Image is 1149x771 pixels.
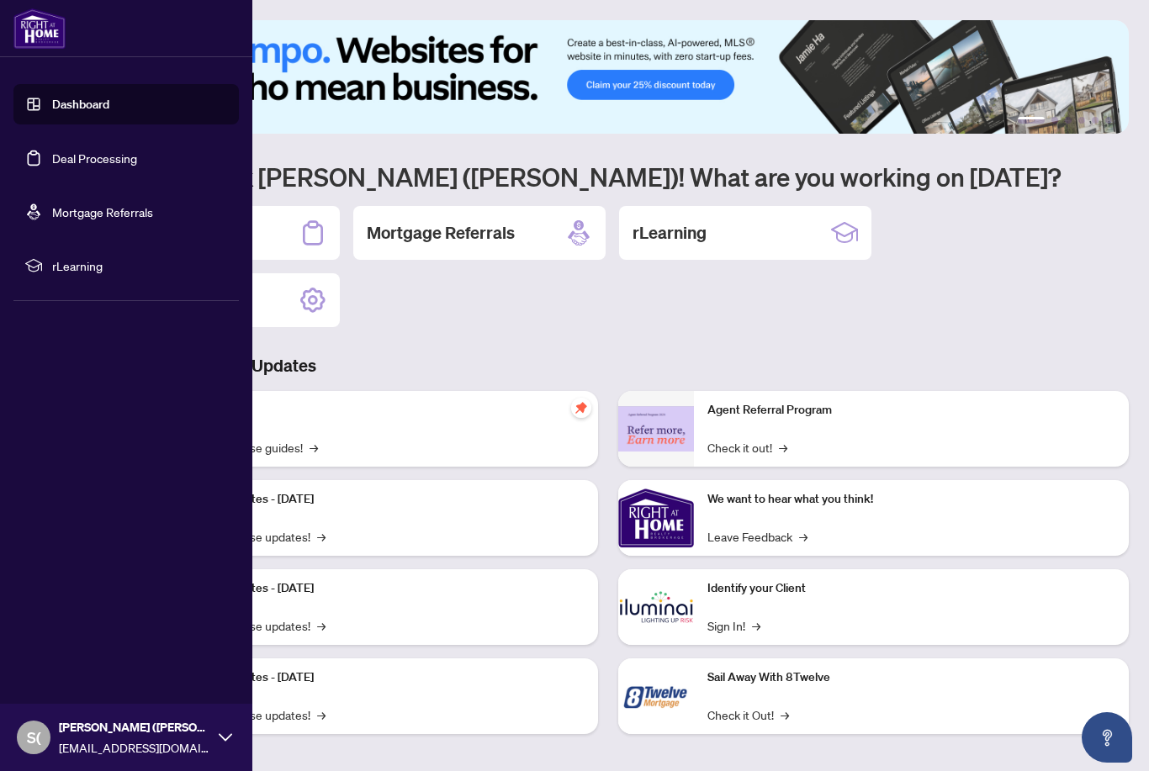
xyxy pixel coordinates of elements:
img: Slide 0 [87,20,1129,134]
span: pushpin [571,398,591,418]
p: Platform Updates - [DATE] [177,490,585,509]
p: We want to hear what you think! [707,490,1115,509]
img: logo [13,8,66,49]
img: Agent Referral Program [618,406,694,452]
span: → [317,705,326,724]
p: Platform Updates - [DATE] [177,579,585,598]
button: 2 [1051,117,1058,124]
h2: Mortgage Referrals [367,221,515,245]
h2: rLearning [633,221,707,245]
button: Open asap [1082,712,1132,763]
span: → [799,527,807,546]
h3: Brokerage & Industry Updates [87,354,1129,378]
p: Identify your Client [707,579,1115,598]
button: 1 [1018,117,1045,124]
a: Mortgage Referrals [52,204,153,219]
a: Dashboard [52,97,109,112]
img: Identify your Client [618,569,694,645]
span: → [752,616,760,635]
span: → [317,616,326,635]
button: 6 [1105,117,1112,124]
p: Sail Away With 8Twelve [707,668,1115,687]
span: S( [27,726,41,749]
span: rLearning [52,256,227,275]
a: Deal Processing [52,151,137,166]
p: Agent Referral Program [707,401,1115,420]
h1: Welcome back [PERSON_NAME] ([PERSON_NAME])! What are you working on [DATE]? [87,161,1129,193]
p: Platform Updates - [DATE] [177,668,585,687]
button: 4 [1078,117,1085,124]
button: 3 [1065,117,1072,124]
p: Self-Help [177,401,585,420]
span: [PERSON_NAME] ([PERSON_NAME]) [PERSON_NAME] [59,718,210,737]
img: Sail Away With 8Twelve [618,658,694,734]
img: We want to hear what you think! [618,480,694,556]
span: → [781,705,789,724]
span: → [779,438,787,457]
span: → [317,527,326,546]
span: → [310,438,318,457]
a: Sign In!→ [707,616,760,635]
button: 5 [1092,117,1099,124]
a: Check it out!→ [707,438,787,457]
a: Check it Out!→ [707,705,789,724]
span: [EMAIL_ADDRESS][DOMAIN_NAME] [59,738,210,757]
a: Leave Feedback→ [707,527,807,546]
